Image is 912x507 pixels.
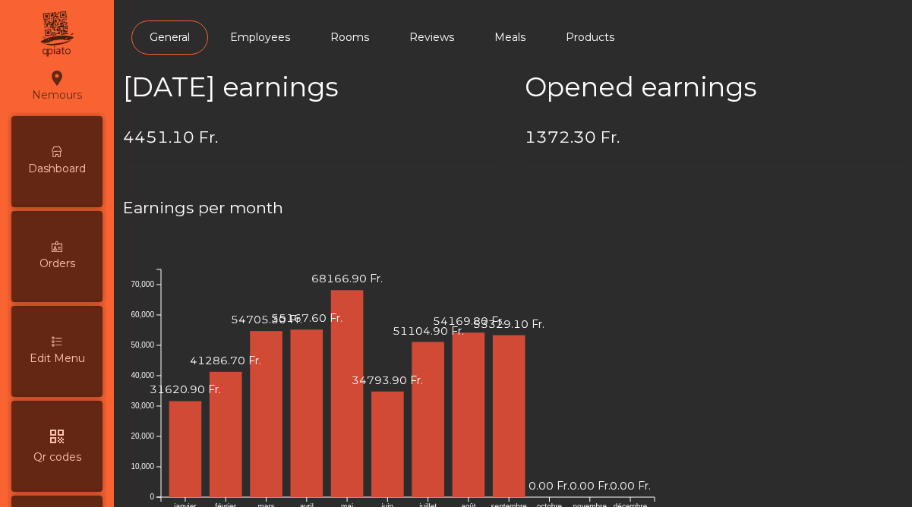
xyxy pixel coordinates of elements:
[30,351,85,367] span: Edit Menu
[548,20,633,55] a: Products
[131,341,154,349] text: 50,000
[212,20,308,55] a: Employees
[352,373,423,387] text: 34793.90 Fr.
[231,313,302,326] text: 54705.30 Fr.
[123,126,502,149] h4: 4451.10 Fr.
[28,161,86,177] span: Dashboard
[32,67,82,105] div: Nemours
[48,427,66,446] i: qr_code
[433,314,504,328] text: 54169.80 Fr.
[150,493,154,501] text: 0
[150,383,221,396] text: 31620.90 Fr.
[131,20,208,55] a: General
[48,69,66,87] i: location_on
[570,479,611,493] text: 0.00 Fr.
[391,20,472,55] a: Reviews
[131,432,154,440] text: 20,000
[529,479,570,493] text: 0.00 Fr.
[131,310,154,319] text: 60,000
[525,71,904,103] h2: Opened earnings
[131,280,154,288] text: 70,000
[123,197,903,219] h4: Earnings per month
[33,449,81,465] span: Qr codes
[525,126,904,149] h4: 1372.30 Fr.
[131,371,154,379] text: 40,000
[610,479,651,493] text: 0.00 Fr.
[38,8,75,61] img: qpiato
[131,462,154,471] text: 10,000
[476,20,544,55] a: Meals
[131,402,154,410] text: 30,000
[311,272,383,285] text: 68166.90 Fr.
[312,20,387,55] a: Rooms
[190,354,261,367] text: 41286.70 Fr.
[473,317,544,331] text: 53329.10 Fr.
[39,256,75,272] span: Orders
[393,323,464,337] text: 51104.90 Fr.
[271,311,342,325] text: 55167.60 Fr.
[123,71,502,103] h2: [DATE] earnings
